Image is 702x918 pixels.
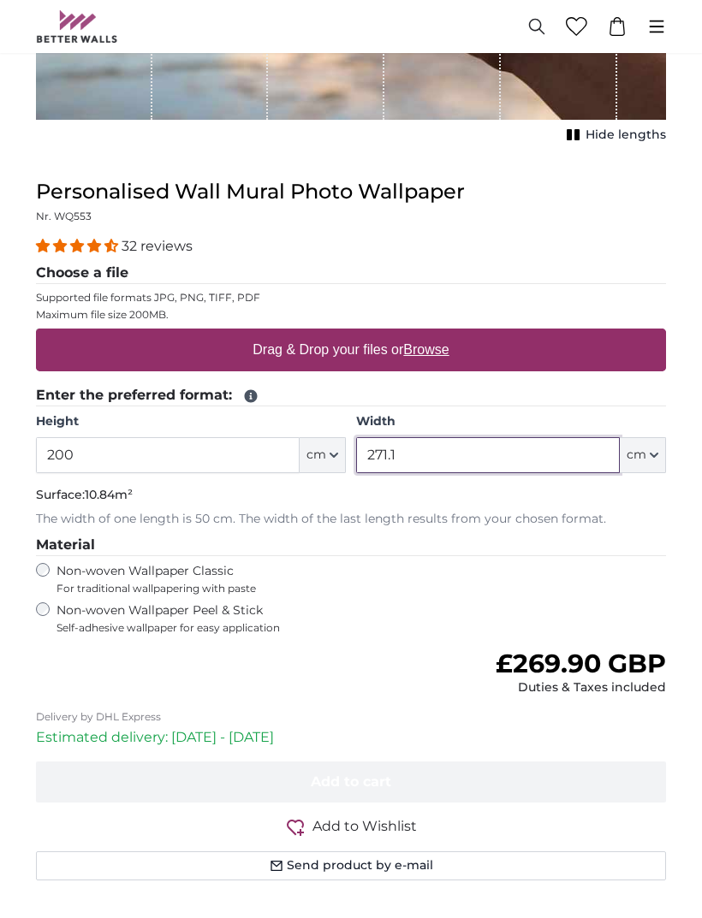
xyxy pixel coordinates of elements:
u: Browse [403,342,449,357]
span: 4.31 stars [36,238,122,254]
button: Add to cart [36,761,666,803]
span: Hide lengths [586,127,666,144]
span: Self-adhesive wallpaper for easy application [57,621,486,635]
p: Estimated delivery: [DATE] - [DATE] [36,727,666,748]
label: Width [356,413,666,430]
button: Add to Wishlist [36,816,666,838]
p: Surface: [36,487,666,504]
span: 10.84m² [85,487,133,502]
p: Maximum file size 200MB. [36,308,666,322]
span: cm [306,447,326,464]
h1: Personalised Wall Mural Photo Wallpaper [36,178,666,205]
button: Send product by e-mail [36,851,666,880]
div: Duties & Taxes included [496,679,666,696]
label: Non-woven Wallpaper Classic [57,563,433,595]
span: Add to Wishlist [312,816,417,837]
legend: Material [36,535,666,556]
label: Non-woven Wallpaper Peel & Stick [57,602,486,635]
span: For traditional wallpapering with paste [57,582,433,595]
legend: Choose a file [36,263,666,284]
label: Drag & Drop your files or [246,333,455,367]
label: Height [36,413,346,430]
p: Delivery by DHL Express [36,710,666,724]
p: The width of one length is 50 cm. The width of the last length results from your chosen format. [36,511,666,528]
span: Add to cart [311,773,391,790]
span: 32 reviews [122,238,193,254]
legend: Enter the preferred format: [36,385,666,406]
p: Supported file formats JPG, PNG, TIFF, PDF [36,291,666,305]
span: cm [627,447,646,464]
button: cm [300,437,346,473]
span: Nr. WQ553 [36,210,92,222]
span: £269.90 GBP [496,648,666,679]
button: Hide lengths [562,123,666,147]
button: cm [620,437,666,473]
img: Betterwalls [36,10,118,43]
